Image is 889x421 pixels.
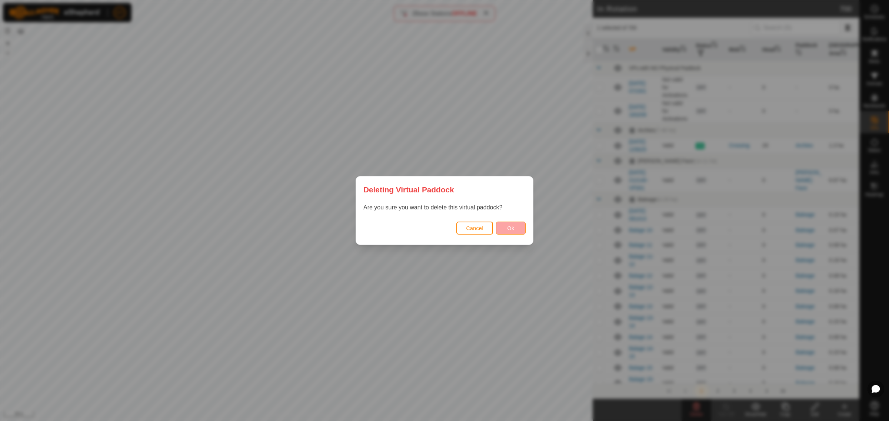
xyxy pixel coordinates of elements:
[363,203,526,212] p: Are you sure you want to delete this virtual paddock?
[496,222,526,235] button: Ok
[363,184,454,195] span: Deleting Virtual Paddock
[456,222,493,235] button: Cancel
[507,225,515,231] span: Ok
[466,225,483,231] span: Cancel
